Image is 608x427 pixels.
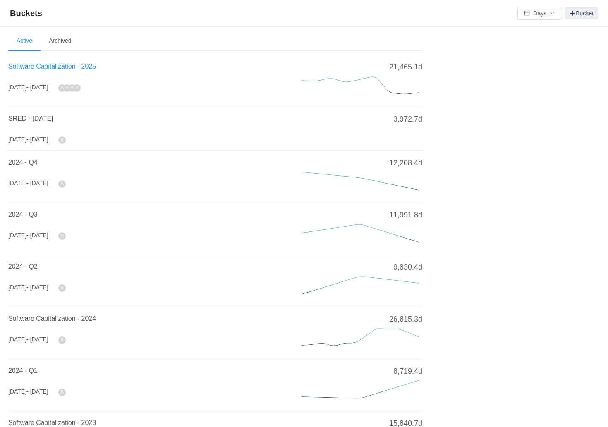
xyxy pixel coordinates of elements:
span: - [DATE] [26,336,48,343]
a: Software Capitalization - 2023 [8,419,96,426]
span: 11,991.8d [389,210,422,221]
a: 2024 - Q4 [8,159,38,166]
span: - [DATE] [26,84,48,91]
i: icon: user [70,86,74,90]
a: SRED - [DATE] [8,115,53,122]
i: icon: user [60,390,64,394]
div: [DATE] [8,83,48,92]
span: - [DATE] [26,284,48,291]
i: icon: user [60,138,64,142]
i: icon: user [60,86,64,90]
a: Software Capitalization - 2025 [8,63,96,70]
a: 2024 - Q2 [8,263,38,270]
a: Bucket [565,7,598,19]
div: [DATE] [8,179,48,188]
span: 9,830.4d [393,262,422,273]
span: - [DATE] [26,388,48,395]
span: 3,972.7d [393,114,422,125]
i: icon: user [60,338,64,342]
li: Archived [41,31,79,51]
i: icon: user [60,234,64,238]
li: Active [8,31,41,51]
span: 12,208.4d [389,157,422,169]
span: 26,815.3d [389,314,422,325]
div: [DATE] [8,135,48,144]
div: [DATE] [8,387,48,396]
span: 21,465.1d [389,62,422,73]
button: icon: calendarDaysicon: down [517,7,561,20]
div: [DATE] [8,335,48,344]
i: icon: user [60,181,64,186]
a: 2024 - Q1 [8,367,38,374]
div: [DATE] [8,231,48,240]
span: 8,719.4d [393,366,422,377]
div: [DATE] [8,283,48,292]
i: icon: user [60,286,64,290]
a: Software Capitalization - 2024 [8,315,96,322]
i: icon: user [65,86,69,90]
span: - [DATE] [26,136,48,143]
span: - [DATE] [26,180,48,186]
span: Buckets [10,7,47,20]
span: - [DATE] [26,232,48,239]
a: 2024 - Q3 [8,211,38,218]
i: icon: user [75,86,79,90]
